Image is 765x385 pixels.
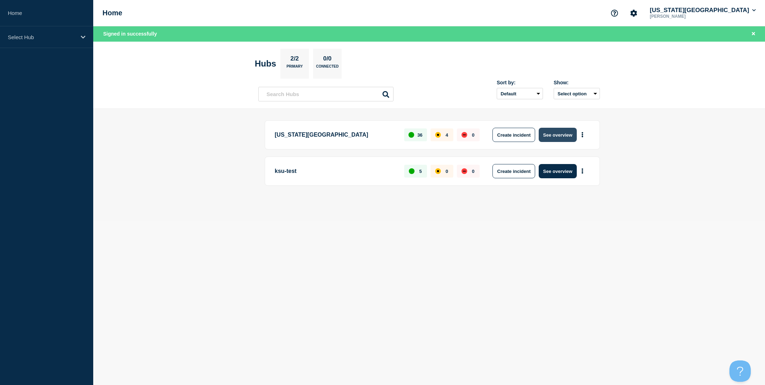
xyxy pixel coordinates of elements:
[8,34,76,40] p: Select Hub
[417,132,422,138] p: 36
[729,360,751,382] iframe: Help Scout Beacon - Open
[497,88,543,99] select: Sort by
[472,132,474,138] p: 0
[409,168,415,174] div: up
[258,87,394,101] input: Search Hubs
[554,88,600,99] button: Select option
[255,59,276,69] h2: Hubs
[288,55,302,64] p: 2/2
[408,132,414,138] div: up
[578,128,587,142] button: More actions
[607,6,622,21] button: Support
[445,169,448,174] p: 0
[435,168,441,174] div: affected
[578,165,587,178] button: More actions
[492,128,535,142] button: Create incident
[103,31,157,37] span: Signed in successfully
[554,80,600,85] div: Show:
[648,7,757,14] button: [US_STATE][GEOGRAPHIC_DATA]
[445,132,448,138] p: 4
[461,168,467,174] div: down
[497,80,543,85] div: Sort by:
[275,164,396,178] p: ksu-test
[316,64,338,72] p: Connected
[286,64,303,72] p: Primary
[539,164,576,178] button: See overview
[461,132,467,138] div: down
[275,128,396,142] p: [US_STATE][GEOGRAPHIC_DATA]
[539,128,576,142] button: See overview
[102,9,122,17] h1: Home
[749,30,758,38] button: Close banner
[648,14,722,19] p: [PERSON_NAME]
[492,164,535,178] button: Create incident
[472,169,474,174] p: 0
[626,6,641,21] button: Account settings
[321,55,334,64] p: 0/0
[419,169,422,174] p: 5
[435,132,441,138] div: affected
